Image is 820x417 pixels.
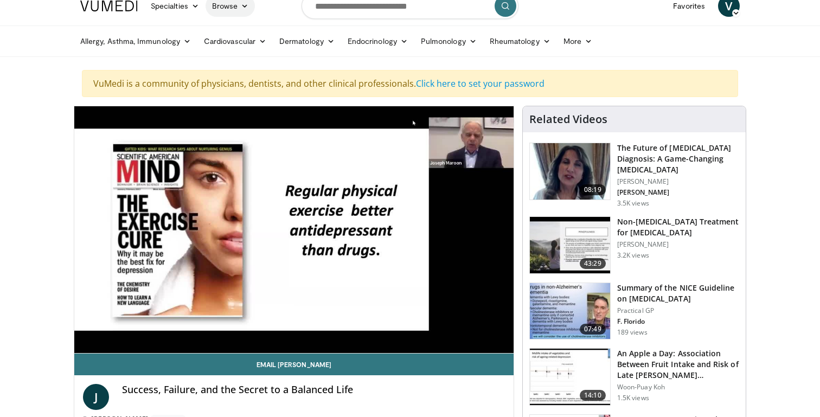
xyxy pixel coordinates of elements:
[617,188,739,197] p: [PERSON_NAME]
[617,216,739,238] h3: Non-[MEDICAL_DATA] Treatment for [MEDICAL_DATA]
[580,184,606,195] span: 08:19
[74,30,197,52] a: Allergy, Asthma, Immunology
[483,30,557,52] a: Rheumatology
[617,143,739,175] h3: The Future of [MEDICAL_DATA] Diagnosis: A Game-Changing [MEDICAL_DATA]
[617,394,649,402] p: 1.5K views
[617,283,739,304] h3: Summary of the NICE Guideline on [MEDICAL_DATA]
[617,317,739,326] p: F. Florido
[617,348,739,381] h3: An Apple a Day: Association Between Fruit Intake and Risk of Late [PERSON_NAME]…
[416,78,544,89] a: Click here to set your password
[580,324,606,335] span: 07:49
[414,30,483,52] a: Pulmonology
[530,217,610,273] img: eb9441ca-a77b-433d-ba99-36af7bbe84ad.150x105_q85_crop-smart_upscale.jpg
[273,30,341,52] a: Dermatology
[341,30,414,52] a: Endocrinology
[530,143,610,200] img: 5773f076-af47-4b25-9313-17a31d41bb95.150x105_q85_crop-smart_upscale.jpg
[617,240,739,249] p: [PERSON_NAME]
[83,384,109,410] a: J
[82,70,738,97] div: VuMedi is a community of physicians, dentists, and other clinical professionals.
[529,348,739,406] a: 14:10 An Apple a Day: Association Between Fruit Intake and Risk of Late [PERSON_NAME]… Woon-Puay ...
[74,354,514,375] a: Email [PERSON_NAME]
[80,1,138,11] img: VuMedi Logo
[580,390,606,401] span: 14:10
[617,383,739,392] p: Woon-Puay Koh
[557,30,599,52] a: More
[530,283,610,339] img: 8e949c61-8397-4eef-823a-95680e5d1ed1.150x105_q85_crop-smart_upscale.jpg
[617,328,648,337] p: 189 views
[529,283,739,340] a: 07:49 Summary of the NICE Guideline on [MEDICAL_DATA] Practical GP F. Florido 189 views
[617,306,739,315] p: Practical GP
[529,216,739,274] a: 43:29 Non-[MEDICAL_DATA] Treatment for [MEDICAL_DATA] [PERSON_NAME] 3.2K views
[122,384,505,396] h4: Success, Failure, and the Secret to a Balanced Life
[580,258,606,269] span: 43:29
[529,143,739,208] a: 08:19 The Future of [MEDICAL_DATA] Diagnosis: A Game-Changing [MEDICAL_DATA] [PERSON_NAME] [PERSO...
[617,199,649,208] p: 3.5K views
[197,30,273,52] a: Cardiovascular
[617,251,649,260] p: 3.2K views
[617,177,739,186] p: [PERSON_NAME]
[74,106,514,354] video-js: Video Player
[529,113,607,126] h4: Related Videos
[530,349,610,405] img: 0fb96a29-ee07-42a6-afe7-0422f9702c53.150x105_q85_crop-smart_upscale.jpg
